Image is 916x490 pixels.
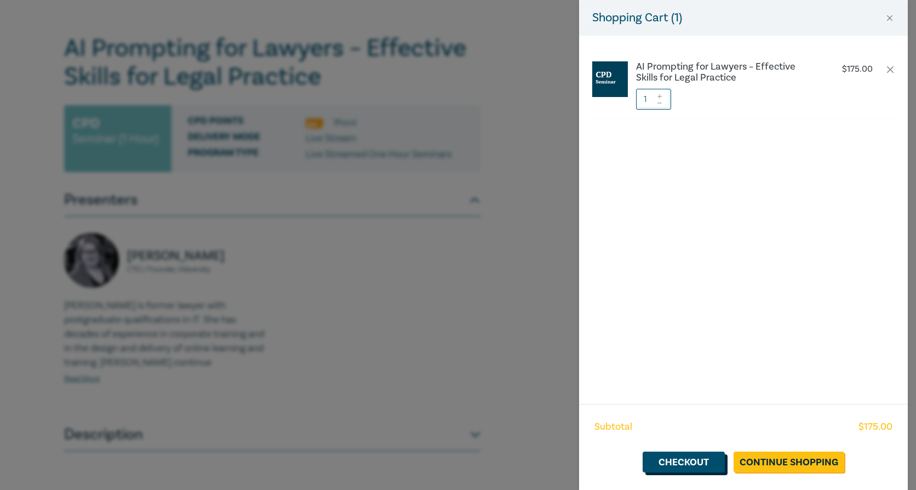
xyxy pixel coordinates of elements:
h5: Shopping Cart ( 1 ) [592,9,682,27]
button: Close [885,13,895,23]
a: Continue Shopping [734,452,844,472]
span: Subtotal [594,420,632,434]
img: CPD%20Seminar.jpg [592,61,628,97]
a: Checkout [643,452,725,472]
span: $ 175.00 [858,420,892,434]
a: AI Prompting for Lawyers – Effective Skills for Legal Practice [636,61,818,83]
input: 1 [636,89,671,110]
p: $ 175.00 [842,64,873,75]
